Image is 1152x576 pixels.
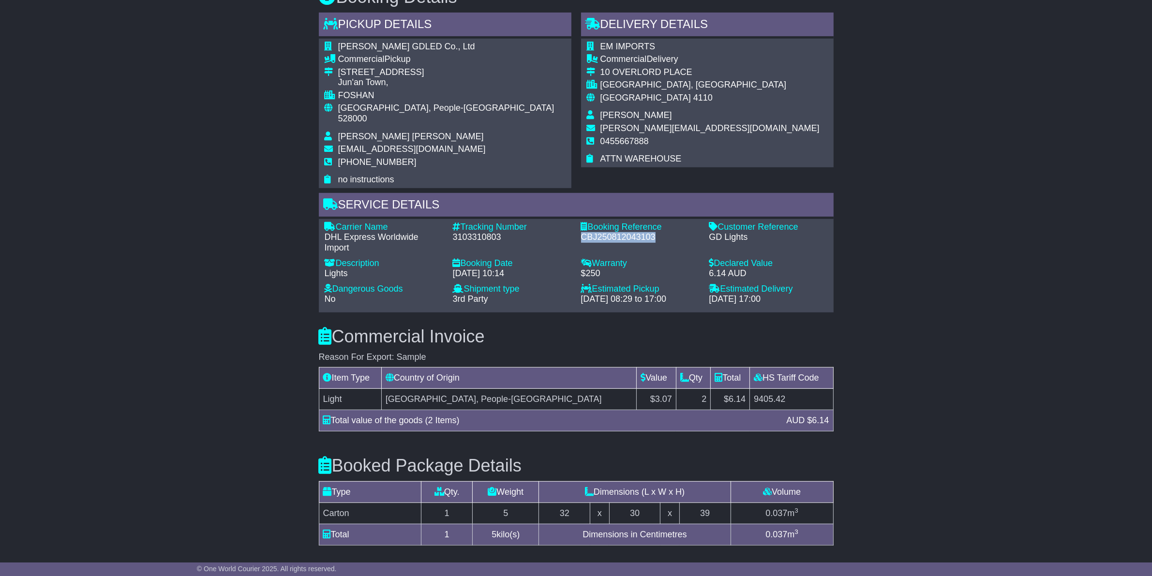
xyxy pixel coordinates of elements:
span: 0.037 [765,530,787,539]
div: Booking Date [453,258,571,269]
div: Shipment type [453,284,571,295]
div: FOSHAN [338,90,566,101]
div: Tracking Number [453,222,571,233]
div: Delivery [600,54,820,65]
div: Carrier Name [325,222,443,233]
div: Total value of the goods (2 Items) [318,414,782,427]
td: 9405.42 [750,389,833,410]
div: [DATE] 08:29 to 17:00 [581,294,700,305]
span: No [325,294,336,304]
td: 30 [609,502,660,524]
span: © One World Courier 2025. All rights reserved. [197,565,337,573]
span: 3rd Party [453,294,488,304]
div: [GEOGRAPHIC_DATA], [GEOGRAPHIC_DATA] [600,80,820,90]
h3: Commercial Invoice [319,327,834,346]
td: 1 [421,524,473,545]
td: x [590,502,609,524]
span: 0455667888 [600,136,649,146]
span: [PERSON_NAME] [600,110,672,120]
div: Pickup Details [319,13,571,39]
span: 4110 [693,93,713,103]
td: Carton [319,502,421,524]
td: Dimensions in Centimetres [539,524,731,545]
div: GD Lights [709,232,828,243]
td: 39 [679,502,731,524]
div: 3103310803 [453,232,571,243]
span: no instructions [338,175,394,184]
td: x [660,502,679,524]
td: Light [319,389,381,410]
div: Booking Reference [581,222,700,233]
td: Total [711,368,750,389]
div: [STREET_ADDRESS] [338,67,566,78]
td: 5 [473,502,539,524]
td: Item Type [319,368,381,389]
span: 528000 [338,114,367,123]
sup: 3 [794,507,798,514]
div: [DATE] 17:00 [709,294,828,305]
div: Service Details [319,193,834,219]
td: $6.14 [711,389,750,410]
td: [GEOGRAPHIC_DATA], People-[GEOGRAPHIC_DATA] [381,389,636,410]
td: Country of Origin [381,368,636,389]
td: Volume [731,481,833,502]
span: [EMAIL_ADDRESS][DOMAIN_NAME] [338,144,486,154]
span: [PERSON_NAME] [PERSON_NAME] [338,132,484,141]
div: Estimated Delivery [709,284,828,295]
div: Estimated Pickup [581,284,700,295]
div: AUD $6.14 [781,414,834,427]
div: Declared Value [709,258,828,269]
span: [GEOGRAPHIC_DATA] [600,93,691,103]
td: Qty. [421,481,473,502]
span: [PERSON_NAME][EMAIL_ADDRESS][DOMAIN_NAME] [600,123,820,133]
span: [PHONE_NUMBER] [338,157,417,167]
div: Lights [325,268,443,279]
td: Value [637,368,676,389]
td: Weight [473,481,539,502]
td: Dimensions (L x W x H) [539,481,731,502]
div: DHL Express Worldwide Import [325,232,443,253]
sup: 3 [794,528,798,535]
span: Commercial [338,54,385,64]
td: m [731,502,833,524]
td: Type [319,481,421,502]
div: [DATE] 10:14 [453,268,571,279]
div: Customer Reference [709,222,828,233]
span: EM IMPORTS [600,42,656,51]
span: [PERSON_NAME] GDLED Co., Ltd [338,42,475,51]
span: 0.037 [765,508,787,518]
span: 5 [492,530,496,539]
div: Pickup [338,54,566,65]
td: Total [319,524,421,545]
td: m [731,524,833,545]
td: $3.07 [637,389,676,410]
div: Jun'an Town, [338,77,566,88]
div: 6.14 AUD [709,268,828,279]
div: 10 OVERLORD PLACE [600,67,820,78]
td: Qty [676,368,711,389]
td: 2 [676,389,711,410]
div: Delivery Details [581,13,834,39]
span: [GEOGRAPHIC_DATA], People-[GEOGRAPHIC_DATA] [338,103,554,113]
div: $250 [581,268,700,279]
span: ATTN WAREHOUSE [600,154,682,163]
td: HS Tariff Code [750,368,833,389]
td: kilo(s) [473,524,539,545]
td: 32 [539,502,590,524]
div: CBJ250812043103 [581,232,700,243]
div: Dangerous Goods [325,284,443,295]
div: Description [325,258,443,269]
div: Reason For Export: Sample [319,352,834,363]
h3: Booked Package Details [319,456,834,475]
div: Warranty [581,258,700,269]
span: Commercial [600,54,647,64]
td: 1 [421,502,473,524]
